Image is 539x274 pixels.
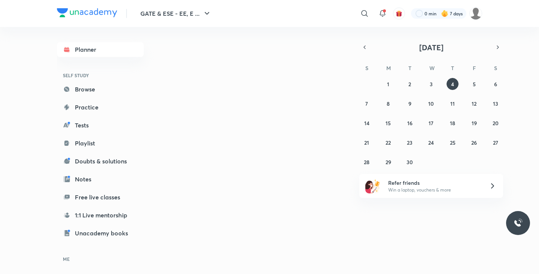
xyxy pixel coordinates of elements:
[361,97,373,109] button: September 7, 2025
[386,139,391,146] abbr: September 22, 2025
[468,117,480,129] button: September 19, 2025
[404,117,416,129] button: September 16, 2025
[382,117,394,129] button: September 15, 2025
[361,136,373,148] button: September 21, 2025
[388,179,480,187] h6: Refer friends
[494,81,497,88] abbr: September 6, 2025
[365,64,368,72] abbr: Sunday
[430,81,433,88] abbr: September 3, 2025
[365,178,380,193] img: referral
[404,136,416,148] button: September 23, 2025
[57,118,144,133] a: Tests
[57,190,144,205] a: Free live classes
[494,64,497,72] abbr: Saturday
[57,136,144,151] a: Playlist
[425,78,437,90] button: September 3, 2025
[472,120,477,127] abbr: September 19, 2025
[57,172,144,187] a: Notes
[364,120,369,127] abbr: September 14, 2025
[388,187,480,193] p: Win a laptop, vouchers & more
[471,139,477,146] abbr: September 26, 2025
[447,78,459,90] button: September 4, 2025
[472,100,476,107] abbr: September 12, 2025
[447,136,459,148] button: September 25, 2025
[419,42,444,52] span: [DATE]
[450,120,455,127] abbr: September 18, 2025
[450,100,455,107] abbr: September 11, 2025
[387,81,389,88] abbr: September 1, 2025
[404,156,416,168] button: September 30, 2025
[386,159,391,166] abbr: September 29, 2025
[387,100,390,107] abbr: September 8, 2025
[386,64,391,72] abbr: Monday
[468,78,480,90] button: September 5, 2025
[447,117,459,129] button: September 18, 2025
[468,97,480,109] button: September 12, 2025
[493,139,498,146] abbr: September 27, 2025
[57,8,117,19] a: Company Logo
[473,64,476,72] abbr: Friday
[382,136,394,148] button: September 22, 2025
[382,97,394,109] button: September 8, 2025
[408,100,411,107] abbr: September 9, 2025
[428,100,434,107] abbr: September 10, 2025
[57,226,144,241] a: Unacademy books
[473,81,476,88] abbr: September 5, 2025
[57,8,117,17] img: Company Logo
[469,7,482,20] img: Tarun Kumar
[425,117,437,129] button: September 17, 2025
[361,117,373,129] button: September 14, 2025
[57,253,144,265] h6: ME
[407,139,412,146] abbr: September 23, 2025
[57,69,144,82] h6: SELF STUDY
[447,97,459,109] button: September 11, 2025
[382,156,394,168] button: September 29, 2025
[386,120,391,127] abbr: September 15, 2025
[365,100,368,107] abbr: September 7, 2025
[429,120,433,127] abbr: September 17, 2025
[407,120,412,127] abbr: September 16, 2025
[468,136,480,148] button: September 26, 2025
[57,208,144,223] a: 1:1 Live mentorship
[490,97,502,109] button: September 13, 2025
[425,97,437,109] button: September 10, 2025
[364,159,369,166] abbr: September 28, 2025
[57,82,144,97] a: Browse
[57,100,144,115] a: Practice
[490,78,502,90] button: September 6, 2025
[425,136,437,148] button: September 24, 2025
[57,154,144,169] a: Doubts & solutions
[429,64,435,72] abbr: Wednesday
[441,10,448,17] img: streak
[57,42,144,57] a: Planner
[493,120,499,127] abbr: September 20, 2025
[493,100,498,107] abbr: September 13, 2025
[514,219,523,228] img: ttu
[408,81,411,88] abbr: September 2, 2025
[404,97,416,109] button: September 9, 2025
[396,10,402,17] img: avatar
[451,64,454,72] abbr: Thursday
[450,139,456,146] abbr: September 25, 2025
[370,42,493,52] button: [DATE]
[364,139,369,146] abbr: September 21, 2025
[393,7,405,19] button: avatar
[404,78,416,90] button: September 2, 2025
[382,78,394,90] button: September 1, 2025
[361,156,373,168] button: September 28, 2025
[408,64,411,72] abbr: Tuesday
[136,6,216,21] button: GATE & ESE - EE, E ...
[451,81,454,88] abbr: September 4, 2025
[490,136,502,148] button: September 27, 2025
[428,139,434,146] abbr: September 24, 2025
[490,117,502,129] button: September 20, 2025
[406,159,413,166] abbr: September 30, 2025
